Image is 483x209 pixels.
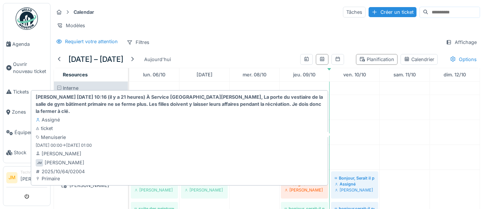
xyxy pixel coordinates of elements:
[404,56,434,63] div: Calendrier
[65,38,118,45] div: Requiert votre attention
[335,181,375,187] div: Assigné
[36,150,81,157] div: [PERSON_NAME]
[36,94,323,115] strong: [PERSON_NAME] [DATE] 10:16 (il y a 21 heures) À Service [GEOGRAPHIC_DATA][PERSON_NAME], La porte ...
[68,55,123,64] h5: [DATE] – [DATE]
[134,187,174,193] div: [PERSON_NAME]
[63,85,78,91] span: Interne
[14,129,47,136] span: Équipements
[36,125,53,132] div: ticket
[442,70,468,80] a: 12 octobre 2025
[13,88,47,95] span: Tickets
[71,9,97,16] strong: Calendar
[343,7,366,18] div: Tâches
[141,54,174,64] div: Aujourd'hui
[3,102,50,123] a: Zones
[447,54,480,65] div: Options
[241,70,268,80] a: 8 octobre 2025
[335,175,375,181] div: Bonjour, Serait il possible de programmer le traçage des lignes blanches dans le centenaire. Merc...
[63,72,88,77] span: Resources
[195,70,214,80] a: 7 octobre 2025
[285,187,324,193] div: [PERSON_NAME]
[36,168,85,175] div: 2025/10/64/02004
[12,108,47,115] span: Zones
[45,159,84,166] div: [PERSON_NAME]
[6,170,47,187] a: JM Technicien[PERSON_NAME]
[341,70,368,80] a: 10 octobre 2025
[3,54,50,82] a: Ouvrir nouveau ticket
[13,61,47,75] span: Ouvrir nouveau ticket
[443,37,480,48] div: Affichage
[123,37,153,48] div: Filtres
[392,70,418,80] a: 11 octobre 2025
[12,41,47,48] span: Agenda
[3,143,50,163] a: Stock
[14,149,47,156] span: Stock
[36,159,43,167] div: JM
[54,20,88,31] div: Modèles
[185,187,224,193] div: [PERSON_NAME]
[369,7,416,17] div: Créer un ticket
[141,70,167,80] a: 6 octobre 2025
[36,142,92,149] small: [DATE] 00:00 -> [DATE] 01:00
[3,34,50,54] a: Agenda
[335,187,375,193] div: [PERSON_NAME]
[3,82,50,102] a: Tickets
[36,134,66,141] div: Menuiserie
[291,70,317,80] a: 9 octobre 2025
[359,56,394,63] div: Planification
[36,175,85,182] div: Primaire
[20,170,47,186] li: [PERSON_NAME]
[6,172,17,183] li: JM
[20,170,47,175] div: Technicien
[3,122,50,143] a: Équipements
[36,116,60,123] div: Assigné
[16,7,38,30] img: Badge_color-CXgf-gQk.svg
